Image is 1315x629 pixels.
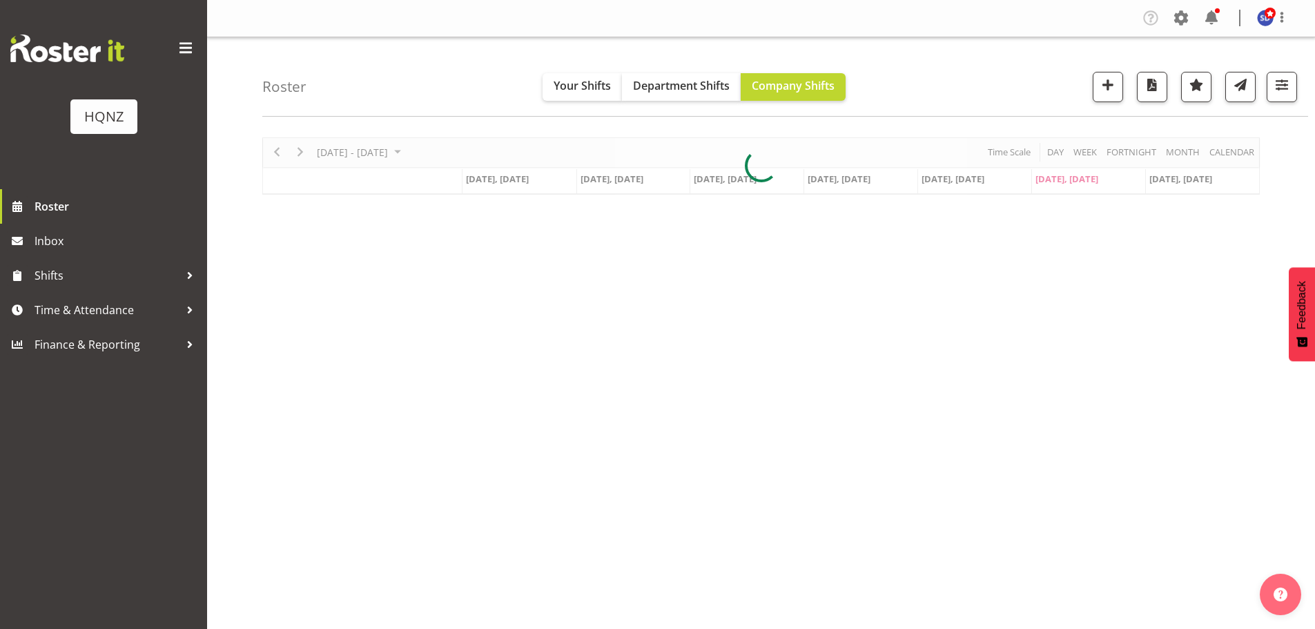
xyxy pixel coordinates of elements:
[741,73,846,101] button: Company Shifts
[1289,267,1315,361] button: Feedback - Show survey
[1137,72,1167,102] button: Download a PDF of the roster according to the set date range.
[35,300,179,320] span: Time & Attendance
[622,73,741,101] button: Department Shifts
[1181,72,1211,102] button: Highlight an important date within the roster.
[1274,588,1287,601] img: help-xxl-2.png
[752,78,835,93] span: Company Shifts
[262,79,306,95] h4: Roster
[1225,72,1256,102] button: Send a list of all shifts for the selected filtered period to all rostered employees.
[1093,72,1123,102] button: Add a new shift
[35,196,200,217] span: Roster
[1296,281,1308,329] span: Feedback
[35,231,200,251] span: Inbox
[633,78,730,93] span: Department Shifts
[84,106,124,127] div: HQNZ
[10,35,124,62] img: Rosterit website logo
[35,265,179,286] span: Shifts
[35,334,179,355] span: Finance & Reporting
[1267,72,1297,102] button: Filter Shifts
[1257,10,1274,26] img: simone-dekker10433.jpg
[543,73,622,101] button: Your Shifts
[554,78,611,93] span: Your Shifts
